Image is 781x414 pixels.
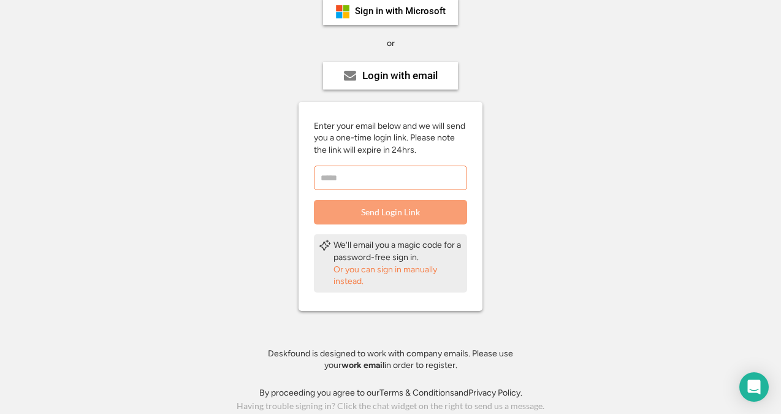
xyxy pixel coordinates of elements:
div: Login with email [362,71,438,81]
div: Or you can sign in manually instead. [333,264,462,288]
div: Enter your email below and we will send you a one-time login link. Please note the link will expi... [314,120,467,156]
a: Privacy Policy. [468,388,522,398]
strong: work email [341,360,384,370]
div: Sign in with Microsoft [355,7,446,16]
div: Open Intercom Messenger [739,372,769,402]
div: or [387,37,395,50]
div: Deskfound is designed to work with company emails. Please use your in order to register. [253,348,528,372]
div: We'll email you a magic code for a password-free sign in. [333,239,462,263]
img: ms-symbollockup_mssymbol_19.png [335,4,350,19]
div: By proceeding you agree to our and [259,387,522,399]
button: Send Login Link [314,200,467,224]
a: Terms & Conditions [379,388,454,398]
